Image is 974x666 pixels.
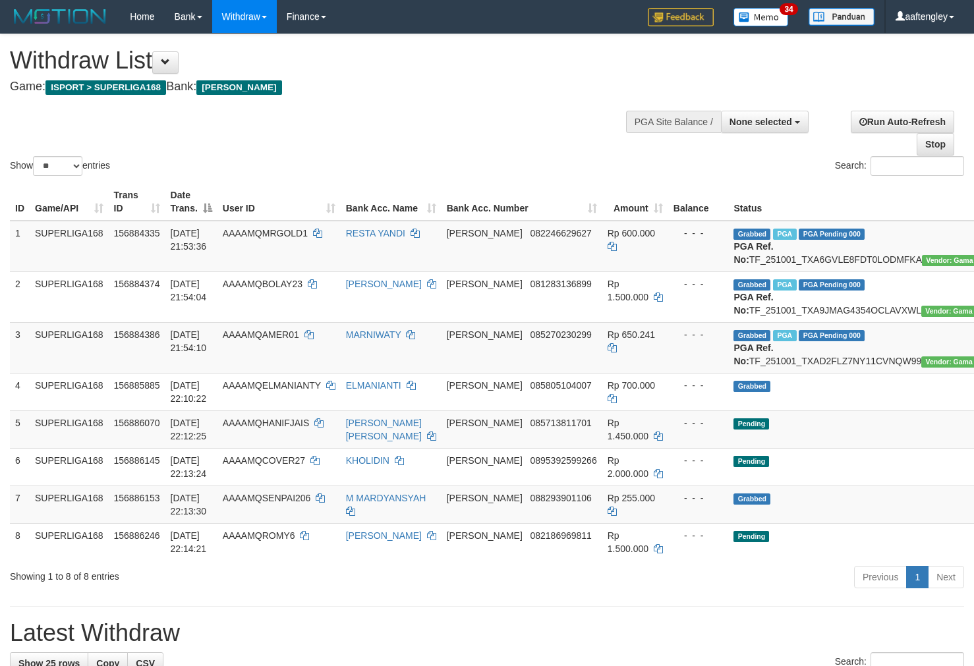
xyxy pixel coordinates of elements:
[673,328,724,341] div: - - -
[223,380,321,391] span: AAAAMQELMANIANTY
[10,565,396,583] div: Showing 1 to 8 of 8 entries
[442,183,602,221] th: Bank Acc. Number: activate to sort column ascending
[730,117,792,127] span: None selected
[773,279,796,291] span: Marked by aafandaneth
[114,279,160,289] span: 156884374
[648,8,714,26] img: Feedback.jpg
[608,228,655,238] span: Rp 600.000
[346,228,405,238] a: RESTA YANDI
[799,279,865,291] span: PGA Pending
[10,221,30,272] td: 1
[114,329,160,340] span: 156884386
[773,330,796,341] span: Marked by aafandaneth
[608,418,648,441] span: Rp 1.450.000
[733,418,769,430] span: Pending
[608,530,648,554] span: Rp 1.500.000
[346,279,422,289] a: [PERSON_NAME]
[733,279,770,291] span: Grabbed
[673,379,724,392] div: - - -
[780,3,797,15] span: 34
[602,183,668,221] th: Amount: activate to sort column ascending
[45,80,166,95] span: ISPORT > SUPERLIGA168
[608,455,648,479] span: Rp 2.000.000
[447,455,523,466] span: [PERSON_NAME]
[530,418,591,428] span: Copy 085713811701 to clipboard
[171,329,207,353] span: [DATE] 21:54:10
[10,47,636,74] h1: Withdraw List
[171,530,207,554] span: [DATE] 22:14:21
[171,279,207,302] span: [DATE] 21:54:04
[530,493,591,503] span: Copy 088293901106 to clipboard
[673,491,724,505] div: - - -
[447,380,523,391] span: [PERSON_NAME]
[871,156,964,176] input: Search:
[10,156,110,176] label: Show entries
[673,529,724,542] div: - - -
[30,322,109,373] td: SUPERLIGA168
[10,523,30,561] td: 8
[114,228,160,238] span: 156884335
[223,329,299,340] span: AAAAMQAMER01
[30,523,109,561] td: SUPERLIGA168
[799,229,865,240] span: PGA Pending
[223,418,309,428] span: AAAAMQHANIFJAIS
[447,228,523,238] span: [PERSON_NAME]
[341,183,442,221] th: Bank Acc. Name: activate to sort column ascending
[10,80,636,94] h4: Game: Bank:
[673,227,724,240] div: - - -
[447,530,523,541] span: [PERSON_NAME]
[733,292,773,316] b: PGA Ref. No:
[30,410,109,448] td: SUPERLIGA168
[114,455,160,466] span: 156886145
[10,410,30,448] td: 5
[851,111,954,133] a: Run Auto-Refresh
[733,330,770,341] span: Grabbed
[906,566,929,588] a: 1
[30,221,109,272] td: SUPERLIGA168
[171,493,207,516] span: [DATE] 22:13:30
[30,183,109,221] th: Game/API: activate to sort column ascending
[733,8,789,26] img: Button%20Memo.svg
[10,322,30,373] td: 3
[673,454,724,467] div: - - -
[733,343,773,366] b: PGA Ref. No:
[447,279,523,289] span: [PERSON_NAME]
[530,380,591,391] span: Copy 085805104007 to clipboard
[30,486,109,523] td: SUPERLIGA168
[223,455,305,466] span: AAAAMQCOVER27
[917,133,954,155] a: Stop
[854,566,907,588] a: Previous
[10,183,30,221] th: ID
[10,271,30,322] td: 2
[114,530,160,541] span: 156886246
[773,229,796,240] span: Marked by aafandaneth
[733,456,769,467] span: Pending
[30,448,109,486] td: SUPERLIGA168
[447,493,523,503] span: [PERSON_NAME]
[733,493,770,505] span: Grabbed
[10,486,30,523] td: 7
[733,381,770,392] span: Grabbed
[346,493,426,503] a: M MARDYANSYAH
[196,80,281,95] span: [PERSON_NAME]
[447,418,523,428] span: [PERSON_NAME]
[114,380,160,391] span: 156885885
[346,380,401,391] a: ELMANIANTI
[346,329,401,340] a: MARNIWATY
[733,531,769,542] span: Pending
[447,329,523,340] span: [PERSON_NAME]
[530,455,596,466] span: Copy 0895392599266 to clipboard
[10,7,110,26] img: MOTION_logo.png
[809,8,874,26] img: panduan.png
[171,418,207,441] span: [DATE] 22:12:25
[217,183,341,221] th: User ID: activate to sort column ascending
[223,279,302,289] span: AAAAMQBOLAY23
[346,418,422,441] a: [PERSON_NAME] [PERSON_NAME]
[668,183,729,221] th: Balance
[673,416,724,430] div: - - -
[530,530,591,541] span: Copy 082186969811 to clipboard
[114,493,160,503] span: 156886153
[530,228,591,238] span: Copy 082246629627 to clipboard
[33,156,82,176] select: Showentries
[721,111,809,133] button: None selected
